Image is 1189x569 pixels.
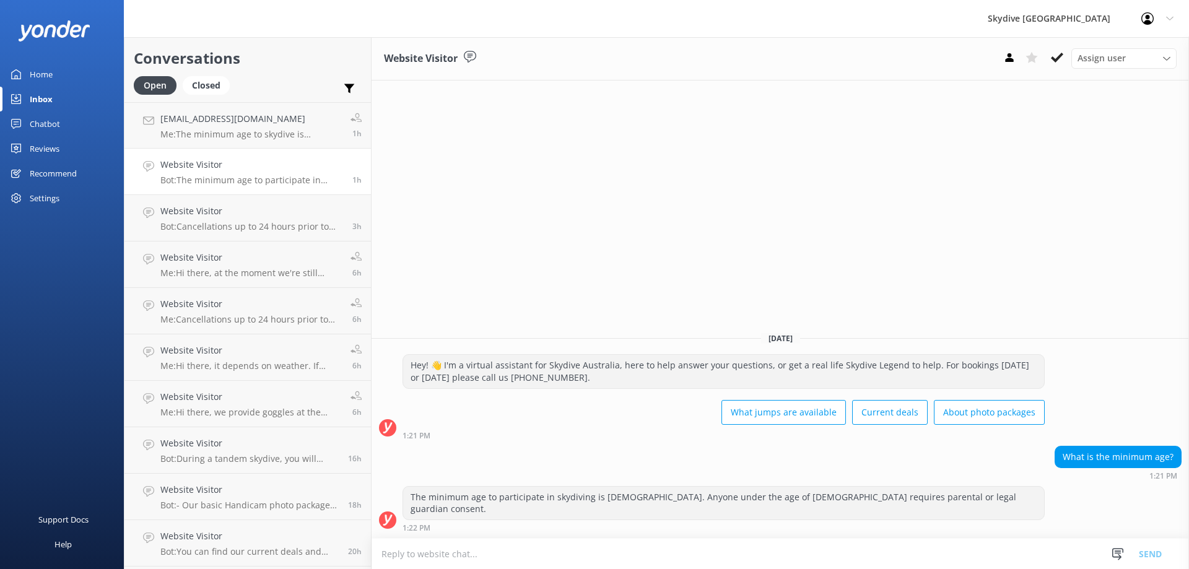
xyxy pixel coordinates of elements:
p: Me: Hi there, we provide goggles at the [GEOGRAPHIC_DATA]. If you would like to wear yours, pleas... [160,407,341,418]
a: Website VisitorMe:Hi there, we provide goggles at the [GEOGRAPHIC_DATA]. If you would like to wea... [124,381,371,427]
img: yonder-white-logo.png [19,20,90,41]
h2: Conversations [134,46,362,70]
button: What jumps are available [721,400,846,425]
span: 08:29pm 09-Aug-2025 (UTC +10:00) Australia/Brisbane [348,500,362,510]
span: 08:40am 10-Aug-2025 (UTC +10:00) Australia/Brisbane [352,314,362,324]
h4: [EMAIL_ADDRESS][DOMAIN_NAME] [160,112,341,126]
div: 01:21pm 10-Aug-2025 (UTC +10:00) Australia/Brisbane [1055,471,1182,480]
button: About photo packages [934,400,1045,425]
span: [DATE] [761,333,800,344]
button: Current deals [852,400,928,425]
div: The minimum age to participate in skydiving is [DEMOGRAPHIC_DATA]. Anyone under the age of [DEMOG... [403,487,1044,519]
span: 01:21pm 10-Aug-2025 (UTC +10:00) Australia/Brisbane [352,175,362,185]
span: 06:32pm 09-Aug-2025 (UTC +10:00) Australia/Brisbane [348,546,362,557]
div: Closed [183,76,230,95]
h4: Website Visitor [160,390,341,404]
div: Reviews [30,136,59,161]
a: Closed [183,78,236,92]
p: Me: Hi there, it depends on weather. If everything goes smoothly without delay, they would be bac... [160,360,341,371]
h4: Website Visitor [160,158,343,172]
p: Bot: You can find our current deals and special offers by visiting our specials page at [URL][DOM... [160,546,339,557]
a: Website VisitorBot:You can find our current deals and special offers by visiting our specials pag... [124,520,371,567]
div: 01:21pm 10-Aug-2025 (UTC +10:00) Australia/Brisbane [403,431,1045,440]
a: Website VisitorBot:During a tandem skydive, you will experience approximately 60 seconds of freef... [124,427,371,474]
h4: Website Visitor [160,344,341,357]
h4: Website Visitor [160,529,339,543]
div: Assign User [1071,48,1177,68]
p: Bot: The minimum age to participate in skydiving is [DEMOGRAPHIC_DATA]. Anyone under the age of [... [160,175,343,186]
div: What is the minimum age? [1055,446,1181,467]
a: [EMAIL_ADDRESS][DOMAIN_NAME]Me:The minimum age to skydive is [DEMOGRAPHIC_DATA]. Anyone under 18 ... [124,102,371,149]
div: Help [54,532,72,557]
strong: 1:21 PM [1149,472,1177,480]
p: Bot: During a tandem skydive, you will experience approximately 60 seconds of freefall. [160,453,339,464]
a: Website VisitorMe:Hi there, it depends on weather. If everything goes smoothly without delay, the... [124,334,371,381]
h4: Website Visitor [160,483,339,497]
div: Home [30,62,53,87]
h4: Website Visitor [160,204,343,218]
div: Recommend [30,161,77,186]
p: Me: Cancellations up to 24 hours prior to departure will incur no fee, and you can reschedule you... [160,314,341,325]
a: Website VisitorMe:Cancellations up to 24 hours prior to departure will incur no fee, and you can ... [124,288,371,334]
strong: 1:22 PM [403,524,430,532]
p: Me: Hi there, at the moment we're still going ahead. If there is any delays or cancellations, we ... [160,267,341,279]
strong: 1:21 PM [403,432,430,440]
span: 01:25pm 10-Aug-2025 (UTC +10:00) Australia/Brisbane [352,128,362,139]
a: Open [134,78,183,92]
a: Website VisitorBot:Cancellations up to 24 hours prior to departure will incur no fee. However, ca... [124,195,371,241]
span: Assign user [1078,51,1126,65]
span: 12:08pm 10-Aug-2025 (UTC +10:00) Australia/Brisbane [352,221,362,232]
div: 01:22pm 10-Aug-2025 (UTC +10:00) Australia/Brisbane [403,523,1045,532]
p: Bot: Cancellations up to 24 hours prior to departure will incur no fee. However, cancellations wi... [160,221,343,232]
div: Chatbot [30,111,60,136]
span: 10:23pm 09-Aug-2025 (UTC +10:00) Australia/Brisbane [348,453,362,464]
p: Bot: - Our basic Handicam photo package is $129 per person and includes photos of your entire exp... [160,500,339,511]
h3: Website Visitor [384,51,458,67]
span: 08:54am 10-Aug-2025 (UTC +10:00) Australia/Brisbane [352,267,362,278]
a: Website VisitorMe:Hi there, at the moment we're still going ahead. If there is any delays or canc... [124,241,371,288]
span: 08:38am 10-Aug-2025 (UTC +10:00) Australia/Brisbane [352,407,362,417]
h4: Website Visitor [160,297,341,311]
h4: Website Visitor [160,251,341,264]
div: Hey! 👋 I'm a virtual assistant for Skydive Australia, here to help answer your questions, or get ... [403,355,1044,388]
h4: Website Visitor [160,437,339,450]
div: Settings [30,186,59,211]
p: Me: The minimum age to skydive is [DEMOGRAPHIC_DATA]. Anyone under 18 requires parental or legal ... [160,129,341,140]
div: Open [134,76,176,95]
span: 08:39am 10-Aug-2025 (UTC +10:00) Australia/Brisbane [352,360,362,371]
a: Website VisitorBot:- Our basic Handicam photo package is $129 per person and includes photos of y... [124,474,371,520]
div: Inbox [30,87,53,111]
a: Website VisitorBot:The minimum age to participate in skydiving is [DEMOGRAPHIC_DATA]. Anyone unde... [124,149,371,195]
div: Support Docs [38,507,89,532]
